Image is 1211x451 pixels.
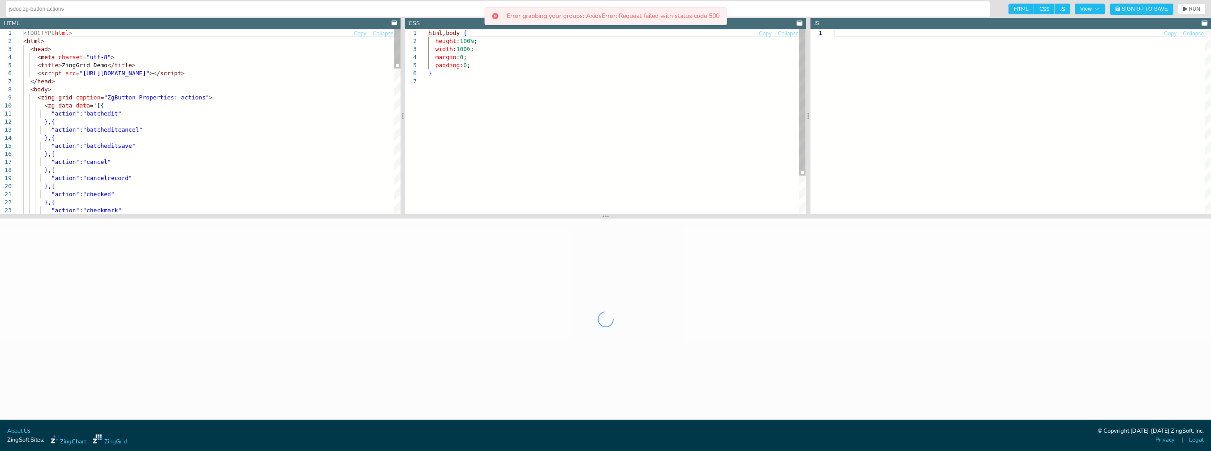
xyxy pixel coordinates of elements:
button: Collapse [777,30,799,38]
div: 3 [405,45,417,53]
span: script [41,70,62,77]
span: data [76,102,90,109]
span: } [44,150,48,157]
span: { [100,102,104,109]
p: Error grabbing your groups: AxiosError: Request failed with status code 500 [507,13,720,19]
span: , [48,150,52,157]
a: ZingChart [51,434,86,446]
button: Sign Up to Save [1110,4,1173,15]
span: , [48,199,52,206]
span: "cancel" [83,159,111,165]
span: "batchedit" [83,110,121,117]
span: : [79,110,83,117]
div: 7 [405,77,417,86]
span: "checkmark" [83,207,121,214]
span: </ [30,78,38,85]
span: </ [108,62,115,69]
span: head [37,78,51,85]
span: : [79,191,83,198]
span: Sign Up to Save [1122,6,1168,12]
button: Copy [1164,30,1177,38]
span: = [83,54,86,60]
span: "batcheditcancel" [83,126,142,133]
div: JS [814,19,819,28]
span: } [44,183,48,189]
span: > [69,30,73,36]
button: Copy [353,30,367,38]
span: < [30,46,34,52]
span: height: [435,38,460,44]
span: zg-data [48,102,73,109]
div: checkbox-group [1008,4,1070,14]
span: html [428,30,442,36]
span: width: [435,46,457,52]
span: < [37,70,41,77]
span: < [37,62,41,69]
span: '[ [94,102,101,109]
span: 100% [460,38,474,44]
div: 5 [405,61,417,69]
span: 0 [464,62,467,69]
span: , [48,118,52,125]
button: RUN [1178,4,1206,14]
span: "action" [52,207,80,214]
span: charset [58,54,83,60]
span: View [1080,6,1099,12]
span: title [115,62,132,69]
span: , [48,167,52,173]
span: body [446,30,460,36]
span: < [30,86,34,93]
a: ZingGrid [93,434,127,446]
span: "[URL][DOMAIN_NAME]" [79,70,150,77]
span: , [443,30,446,36]
span: : [79,126,83,133]
span: = [90,102,94,109]
span: <!DOCTYPE [23,30,55,36]
span: "action" [52,142,80,149]
span: "utf-8" [86,54,111,60]
span: } [44,199,48,206]
span: { [52,167,55,173]
span: "action" [52,126,80,133]
span: body [34,86,47,93]
span: "action" [52,110,80,117]
span: "action" [52,191,80,198]
span: > [132,62,136,69]
span: > [48,46,52,52]
span: < [37,54,41,60]
button: Copy [758,30,772,38]
span: : [79,142,83,149]
span: } [44,118,48,125]
span: html [27,38,41,44]
span: = [100,94,104,101]
span: ; [467,62,470,69]
span: HTML [1008,4,1034,14]
button: Collapse [372,30,394,38]
span: meta [41,54,55,60]
span: , [48,134,52,141]
span: margin: [435,54,460,60]
span: head [34,46,47,52]
span: } [428,70,432,77]
span: Copy [354,31,366,36]
span: , [48,183,52,189]
span: html [55,30,69,36]
span: : [79,175,83,181]
span: src [65,70,76,77]
span: padding: [435,62,464,69]
div: CSS [409,19,420,28]
span: ></ [150,70,160,77]
span: = [76,70,79,77]
span: 100% [457,46,470,52]
span: > [111,54,115,60]
span: Collapse [373,31,394,36]
span: > [209,94,213,101]
span: "action" [52,159,80,165]
span: { [52,134,55,141]
div: 1 [810,29,822,37]
div: 4 [405,53,417,61]
input: Untitled Demo [9,2,987,16]
span: "ZgButton Properties: actions" [104,94,209,101]
span: > [58,62,62,69]
span: caption [76,94,100,101]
